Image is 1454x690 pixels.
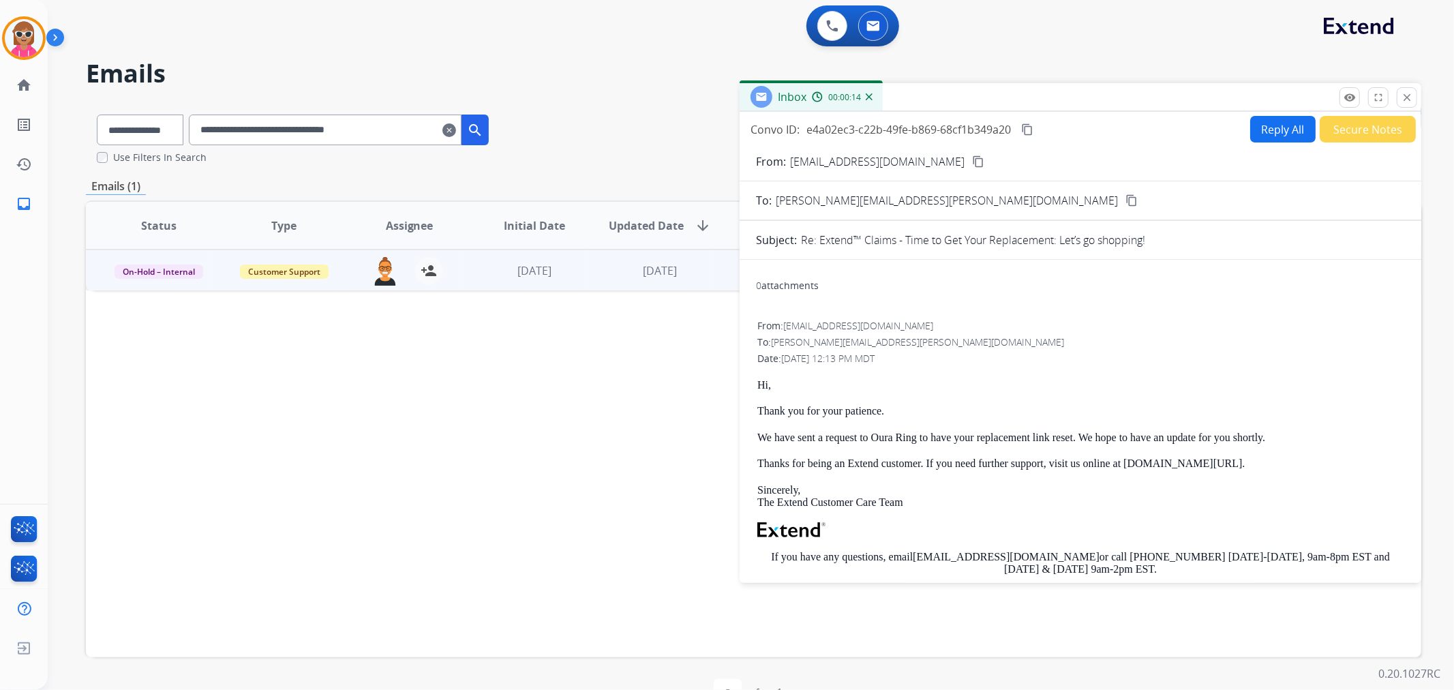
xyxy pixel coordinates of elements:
[757,522,826,537] img: Extend Logo
[1320,116,1416,142] button: Secure Notes
[757,352,1404,365] div: Date:
[240,265,329,279] span: Customer Support
[757,432,1404,444] p: We have sent a request to Oura Ring to have your replacement link reset. We hope to have an updat...
[756,279,819,292] div: attachments
[5,19,43,57] img: avatar
[16,77,32,93] mat-icon: home
[609,217,684,234] span: Updated Date
[783,319,933,332] span: [EMAIL_ADDRESS][DOMAIN_NAME]
[86,60,1421,87] h2: Emails
[442,122,456,138] mat-icon: clear
[1021,123,1033,136] mat-icon: content_copy
[913,551,1100,562] a: [EMAIL_ADDRESS][DOMAIN_NAME]
[115,265,203,279] span: On-Hold – Internal
[806,122,1011,137] span: e4a02ec3-c22b-49fe-b869-68cf1b349a20
[517,263,551,278] span: [DATE]
[1401,91,1413,104] mat-icon: close
[86,178,146,195] p: Emails (1)
[756,153,786,170] p: From:
[1378,665,1440,682] p: 0.20.1027RC
[757,484,1404,509] p: Sincerely, The Extend Customer Care Team
[695,217,711,234] mat-icon: arrow_downward
[421,262,437,279] mat-icon: person_add
[372,257,399,286] img: agent-avatar
[1250,116,1316,142] button: Reply All
[771,335,1064,348] span: [PERSON_NAME][EMAIL_ADDRESS][PERSON_NAME][DOMAIN_NAME]
[16,117,32,133] mat-icon: list_alt
[271,217,297,234] span: Type
[504,217,565,234] span: Initial Date
[757,379,1404,391] p: Hi,
[778,89,806,104] span: Inbox
[756,279,761,292] span: 0
[1372,91,1384,104] mat-icon: fullscreen
[16,156,32,172] mat-icon: history
[16,196,32,212] mat-icon: inbox
[781,352,875,365] span: [DATE] 12:13 PM MDT
[141,217,177,234] span: Status
[801,232,1145,248] p: Re: Extend™ Claims - Time to Get Your Replacement: Let’s go shopping!
[757,405,1404,417] p: Thank you for your patience.
[467,122,483,138] mat-icon: search
[776,192,1118,209] span: [PERSON_NAME][EMAIL_ADDRESS][PERSON_NAME][DOMAIN_NAME]
[790,153,965,170] p: [EMAIL_ADDRESS][DOMAIN_NAME]
[113,151,207,164] label: Use Filters In Search
[757,551,1404,576] p: If you have any questions, email or call [PHONE_NUMBER] [DATE]-[DATE], 9am-8pm EST and [DATE] & [...
[756,192,772,209] p: To:
[1125,194,1138,207] mat-icon: content_copy
[643,263,677,278] span: [DATE]
[757,319,1404,333] div: From:
[972,155,984,168] mat-icon: content_copy
[757,335,1404,349] div: To:
[751,121,800,138] p: Convo ID:
[1344,91,1356,104] mat-icon: remove_red_eye
[386,217,434,234] span: Assignee
[828,92,861,103] span: 00:00:14
[756,232,797,248] p: Subject:
[757,457,1404,470] p: Thanks for being an Extend customer. If you need further support, visit us online at [DOMAIN_NAME...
